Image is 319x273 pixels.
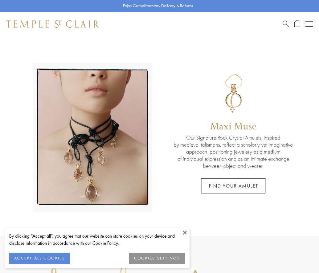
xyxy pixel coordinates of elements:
p: Enjoy Complimentary Delivery & Returns [123,3,193,9]
button: Open navigation [305,20,313,28]
a: Search [283,20,289,28]
a: Open Shopping Bag [294,20,300,28]
img: Temple St. Clair [6,20,99,28]
div: By clicking “Accept all”, you agree that our website can store cookies on your device and disclos... [9,232,185,247]
button: COOKIES SETTINGS [129,253,185,264]
button: ACCEPT ALL COOKIES [9,253,70,264]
